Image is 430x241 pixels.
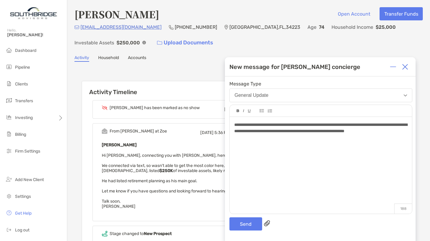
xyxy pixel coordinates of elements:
a: Accounts [128,55,146,62]
img: Zoe Logo [7,2,60,24]
p: Investable Assets [74,39,114,46]
b: [PERSON_NAME] [102,142,137,147]
p: [EMAIL_ADDRESS][DOMAIN_NAME] [80,23,162,31]
img: Location Icon [224,25,228,30]
img: paperclip attachments [264,220,270,226]
span: Pipeline [15,65,30,70]
p: Age [307,23,316,31]
img: Info Icon [142,41,146,44]
button: Send [229,217,262,231]
img: add_new_client icon [5,176,13,183]
img: firm-settings icon [5,147,13,154]
h4: [PERSON_NAME] [74,7,159,21]
span: 5:36 PM ED [214,130,236,135]
img: Expand or collapse [390,64,396,70]
img: settings icon [5,192,13,200]
img: clients icon [5,80,13,87]
img: Open dropdown arrow [404,94,407,97]
img: billing icon [5,130,13,138]
a: Upload Documents [153,36,217,49]
a: Activity [74,55,89,62]
p: [GEOGRAPHIC_DATA] , FL , 34223 [229,23,300,31]
a: Household [98,55,119,62]
img: transfers icon [5,97,13,104]
span: Investing [15,115,33,120]
p: $25,000 [376,23,396,31]
img: Editor control icon [268,109,272,113]
span: Get Help [15,211,32,216]
span: Clients [15,82,28,87]
span: Add New Client [15,177,44,182]
img: Event icon [102,231,107,237]
img: Editor control icon [248,109,251,113]
span: Settings [15,194,31,199]
div: [PERSON_NAME] has been marked as no show [110,105,200,110]
img: Editor control icon [243,109,244,112]
button: General Update [229,88,412,102]
img: Email Icon [74,25,79,29]
span: Log out [15,228,29,233]
span: Message Type [229,81,412,87]
div: New message for [PERSON_NAME] concierge [229,63,360,70]
span: Billing [15,132,26,137]
p: $250,000 [117,39,140,46]
p: [PHONE_NUMBER] [175,23,217,31]
img: Editor control icon [260,109,264,112]
span: Hi [PERSON_NAME], connecting you with [PERSON_NAME], here are the details: We connected via text,... [102,153,256,209]
button: Open Account [333,7,375,20]
span: [PERSON_NAME]! [7,32,63,37]
img: button icon [157,41,162,45]
img: investing icon [5,114,13,121]
div: Stage changed to [110,231,172,236]
p: 74 [319,23,324,31]
span: [DATE], [224,107,238,112]
span: Dashboard [15,48,36,53]
img: Editor control icon [237,109,239,112]
img: dashboard icon [5,46,13,54]
img: Phone Icon [169,25,174,30]
img: pipeline icon [5,63,13,70]
span: [DATE] [200,130,213,135]
div: From [PERSON_NAME] at Zoe [110,129,167,134]
h6: Activity Timeline [82,81,280,96]
button: Transfer Funds [380,7,423,20]
span: Firm Settings [15,149,40,154]
img: Close [402,64,408,70]
strong: $250K [159,168,173,173]
img: logout icon [5,226,13,233]
div: General Update [235,93,268,98]
p: Household Income [332,23,373,31]
img: get-help icon [5,209,13,216]
img: Event icon [102,128,107,134]
b: New Prospect [144,231,172,236]
p: 188 [394,204,412,214]
img: Event icon [102,106,107,110]
span: Transfers [15,98,33,103]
